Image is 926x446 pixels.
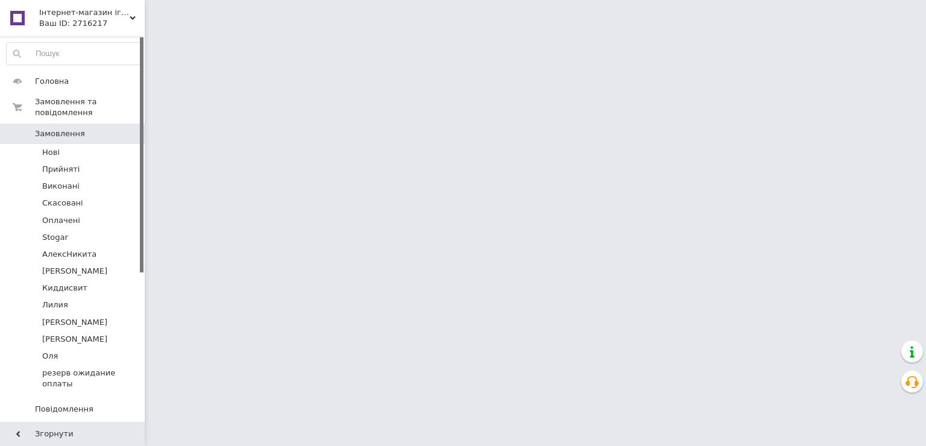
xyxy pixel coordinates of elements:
span: Прийняті [42,164,80,175]
span: Киддисвит [42,283,87,294]
span: Stogar [42,232,68,243]
span: [PERSON_NAME] [42,266,107,277]
div: Ваш ID: 2716217 [39,18,145,29]
span: [PERSON_NAME] [42,334,107,345]
span: АлексНикита [42,249,96,260]
input: Пошук [7,43,142,64]
span: Головна [35,76,69,87]
span: Лилия [42,300,68,310]
span: резерв ожидание оплаты [42,368,141,389]
span: Замовлення [35,128,85,139]
span: Скасовані [42,198,83,209]
span: [PERSON_NAME] [42,317,107,328]
span: Замовлення та повідомлення [35,96,145,118]
span: Нові [42,147,60,158]
span: Оплачені [42,215,80,226]
span: Повідомлення [35,404,93,415]
span: Виконані [42,181,80,192]
span: Оля [42,351,58,362]
span: Інтернет-магазин іграшок "IRISHOPUA" [39,7,130,18]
